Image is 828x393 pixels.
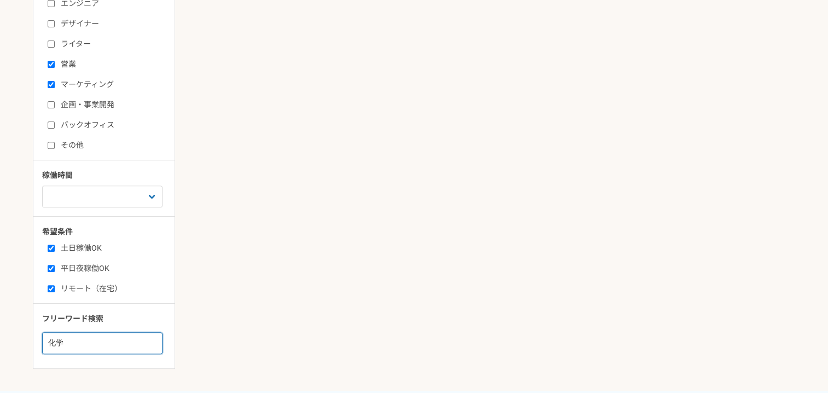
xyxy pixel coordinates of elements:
label: リモート（在宅） [48,283,173,294]
input: 土日稼働OK [48,245,55,252]
input: バックオフィス [48,122,55,129]
input: ライター [48,41,55,48]
input: 平日夜稼働OK [48,265,55,272]
label: ライター [48,38,173,50]
input: その他 [48,142,55,149]
input: 営業 [48,61,55,68]
input: マーケティング [48,81,55,88]
label: 平日夜稼働OK [48,263,173,274]
label: 土日稼働OK [48,242,173,254]
label: その他 [48,140,173,151]
input: 企画・事業開発 [48,101,55,108]
span: フリーワード検索 [42,314,103,322]
span: 稼働時間 [42,170,73,179]
label: マーケティング [48,79,173,90]
label: 営業 [48,59,173,70]
input: リモート（在宅） [48,285,55,292]
input: デザイナー [48,20,55,27]
label: 企画・事業開発 [48,99,173,111]
span: 希望条件 [42,227,73,236]
label: バックオフィス [48,119,173,131]
label: デザイナー [48,18,173,30]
